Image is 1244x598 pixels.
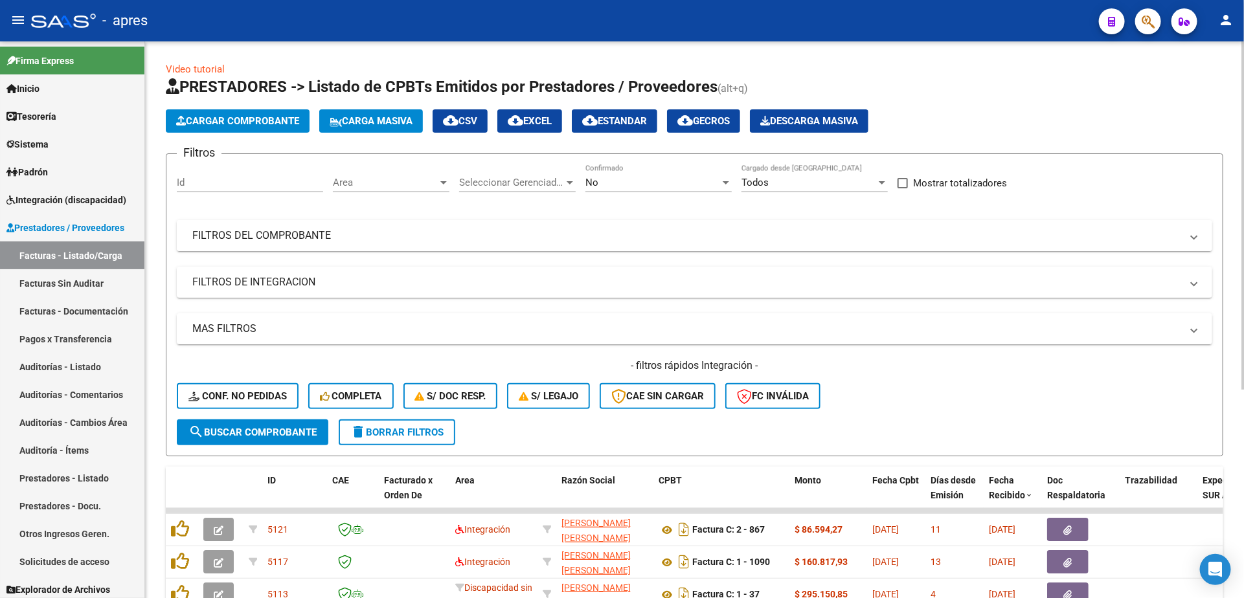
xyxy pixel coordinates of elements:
button: Estandar [572,109,657,133]
button: CSV [433,109,488,133]
button: Buscar Comprobante [177,419,328,445]
span: Inicio [6,82,40,96]
h3: Filtros [177,144,221,162]
mat-icon: cloud_download [443,113,458,128]
span: Sistema [6,137,49,151]
span: CSV [443,115,477,127]
datatable-header-cell: Fecha Recibido [984,467,1042,524]
datatable-header-cell: Area [450,467,537,524]
span: Doc Respaldatoria [1047,475,1105,500]
div: 27273543681 [561,516,648,543]
span: Mostrar totalizadores [913,175,1007,191]
span: Tesorería [6,109,56,124]
span: Descarga Masiva [760,115,858,127]
mat-icon: cloud_download [677,113,693,128]
span: CAE [332,475,349,485]
span: Gecros [677,115,730,127]
span: (alt+q) [718,82,748,94]
mat-icon: person [1218,12,1234,28]
datatable-header-cell: CAE [327,467,379,524]
button: Carga Masiva [319,109,423,133]
button: S/ Doc Resp. [403,383,498,409]
span: Conf. no pedidas [188,390,287,402]
span: Area [455,475,475,485]
span: 5121 [267,524,288,535]
span: 5117 [267,557,288,567]
datatable-header-cell: Doc Respaldatoria [1042,467,1120,524]
datatable-header-cell: Facturado x Orden De [379,467,450,524]
i: Descargar documento [675,519,692,540]
span: 11 [931,524,941,535]
span: Fecha Recibido [989,475,1025,500]
datatable-header-cell: CPBT [653,467,789,524]
span: FC Inválida [737,390,809,402]
div: Open Intercom Messenger [1200,554,1231,585]
mat-expansion-panel-header: MAS FILTROS [177,313,1212,344]
strong: $ 86.594,27 [795,524,843,535]
span: Integración (discapacidad) [6,193,126,207]
span: S/ legajo [519,390,578,402]
span: [PERSON_NAME] [561,582,631,593]
span: Facturado x Orden De [384,475,433,500]
span: [DATE] [872,557,899,567]
span: Todos [741,177,769,188]
app-download-masive: Descarga masiva de comprobantes (adjuntos) [750,109,868,133]
mat-expansion-panel-header: FILTROS DEL COMPROBANTE [177,220,1212,251]
mat-panel-title: MAS FILTROS [192,322,1181,336]
span: CPBT [659,475,682,485]
span: Integración [455,524,510,535]
span: Prestadores / Proveedores [6,221,124,235]
mat-icon: search [188,424,204,439]
mat-panel-title: FILTROS DEL COMPROBANTE [192,228,1181,243]
button: Descarga Masiva [750,109,868,133]
span: [DATE] [872,524,899,535]
button: Conf. no pedidas [177,383,299,409]
button: EXCEL [497,109,562,133]
mat-expansion-panel-header: FILTROS DE INTEGRACION [177,267,1212,298]
button: Borrar Filtros [339,419,455,445]
span: Padrón [6,165,48,179]
span: Completa [320,390,382,402]
span: Explorador de Archivos [6,582,110,597]
span: PRESTADORES -> Listado de CPBTs Emitidos por Prestadores / Proveedores [166,78,718,96]
button: Gecros [667,109,740,133]
span: Días desde Emisión [931,475,976,500]
mat-icon: cloud_download [508,113,523,128]
span: S/ Doc Resp. [415,390,486,402]
div: 27359419622 [561,548,648,575]
span: [DATE] [989,557,1015,567]
datatable-header-cell: ID [262,467,327,524]
button: Cargar Comprobante [166,109,310,133]
span: [PERSON_NAME] [PERSON_NAME] [561,518,631,543]
span: Monto [795,475,821,485]
mat-panel-title: FILTROS DE INTEGRACION [192,275,1181,289]
datatable-header-cell: Fecha Cpbt [867,467,925,524]
h4: - filtros rápidos Integración - [177,359,1212,373]
button: CAE SIN CARGAR [600,383,716,409]
span: Seleccionar Gerenciador [459,177,564,188]
span: CAE SIN CARGAR [611,390,704,402]
datatable-header-cell: Monto [789,467,867,524]
span: No [585,177,598,188]
button: S/ legajo [507,383,590,409]
button: FC Inválida [725,383,820,409]
strong: $ 160.817,93 [795,557,848,567]
mat-icon: cloud_download [582,113,598,128]
span: Area [333,177,438,188]
span: Buscar Comprobante [188,426,317,438]
button: Completa [308,383,394,409]
datatable-header-cell: Días desde Emisión [925,467,984,524]
span: Estandar [582,115,647,127]
span: [PERSON_NAME] [PERSON_NAME] [561,550,631,575]
strong: Factura C: 2 - 867 [692,525,765,535]
span: Carga Masiva [330,115,413,127]
datatable-header-cell: Trazabilidad [1120,467,1197,524]
span: Razón Social [561,475,615,485]
span: Integración [455,557,510,567]
span: [DATE] [989,524,1015,535]
a: Video tutorial [166,63,225,75]
span: EXCEL [508,115,552,127]
span: Fecha Cpbt [872,475,919,485]
datatable-header-cell: Razón Social [556,467,653,524]
span: 13 [931,557,941,567]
